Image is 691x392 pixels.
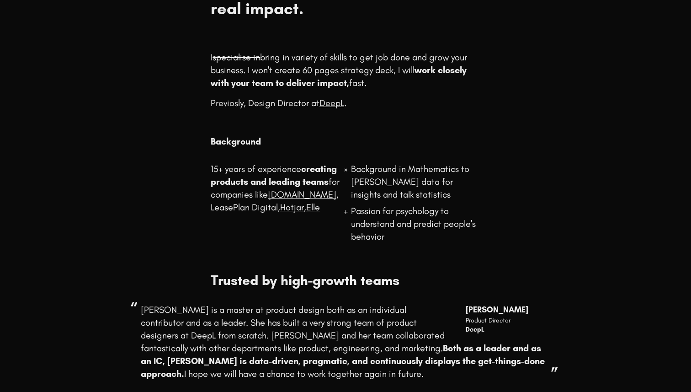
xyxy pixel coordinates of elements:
[141,303,550,380] p: [PERSON_NAME] is a master at product design both as an individual contributor and as a leader. Sh...
[211,162,340,254] div: 15+ years of experience for companies like , , ,
[211,51,480,89] p: I bring in variety of skills to get job done and grow your business. I won't create 60 pages stra...
[351,162,480,201] p: Background in Mathematics to [PERSON_NAME] data for insights and talk statistics
[268,189,336,200] a: [DOMAIN_NAME]
[211,272,480,289] h3: Trusted by high-growth teams
[351,204,480,243] p: Passion for psychology to understand and predict people's behavior
[211,97,480,109] p: Previosly, Design Director at .
[211,135,550,148] h3: Background
[211,202,278,213] a: LeasePlan Digital
[319,97,344,108] a: DeepL
[141,343,545,379] b: Both as a leader and as an IC, [PERSON_NAME] is data-driven, pragmatic, and continuously displays...
[306,202,320,213] a: Elle
[280,202,304,213] a: Hotjar
[213,52,260,63] s: specialise in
